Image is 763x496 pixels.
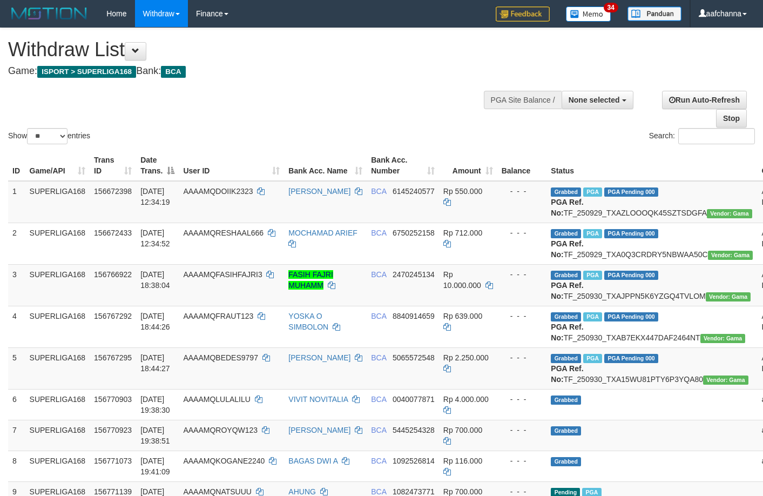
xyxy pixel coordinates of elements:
td: 5 [8,347,25,389]
span: Grabbed [551,271,581,280]
td: 2 [8,223,25,264]
span: [DATE] 18:38:04 [140,270,170,290]
b: PGA Ref. No: [551,198,583,217]
td: SUPERLIGA168 [25,389,90,420]
span: Rp 2.250.000 [443,353,489,362]
div: PGA Site Balance / [484,91,562,109]
span: 156770923 [94,426,132,434]
b: PGA Ref. No: [551,364,583,384]
span: ISPORT > SUPERLIGA168 [37,66,136,78]
span: Vendor URL: https://trx31.1velocity.biz [707,209,752,218]
td: TF_250930_TXAJPPN5K6YZGQ4TVLOM [546,264,757,306]
a: [PERSON_NAME] [288,187,350,196]
span: PGA Pending [604,354,658,363]
td: 4 [8,306,25,347]
span: [DATE] 19:41:09 [140,457,170,476]
td: 3 [8,264,25,306]
span: [DATE] 19:38:30 [140,395,170,414]
span: Marked by aafsoycanthlai [583,187,602,197]
span: Grabbed [551,312,581,321]
span: 156672433 [94,229,132,237]
span: Copy 0040077871 to clipboard [393,395,435,404]
td: 7 [8,420,25,451]
td: TF_250930_TXAB7EKX447DAF2464NT [546,306,757,347]
a: Run Auto-Refresh [662,91,747,109]
span: Grabbed [551,187,581,197]
span: BCA [371,395,386,404]
span: Grabbed [551,457,581,466]
span: Rp 10.000.000 [443,270,481,290]
img: MOTION_logo.png [8,5,90,22]
div: - - - [502,455,543,466]
span: BCA [371,487,386,496]
span: AAAAMQFRAUT123 [183,312,253,320]
span: [DATE] 19:38:51 [140,426,170,445]
span: 156767292 [94,312,132,320]
div: - - - [502,269,543,280]
div: - - - [502,311,543,321]
th: Date Trans.: activate to sort column descending [136,150,179,181]
b: PGA Ref. No: [551,281,583,300]
td: SUPERLIGA168 [25,347,90,389]
span: AAAAMQNATSUUU [183,487,252,496]
span: Rp 700.000 [443,487,482,496]
td: 1 [8,181,25,223]
span: Copy 5445254328 to clipboard [393,426,435,434]
span: BCA [371,426,386,434]
span: AAAAMQBEDES9797 [183,353,258,362]
h4: Game: Bank: [8,66,498,77]
div: - - - [502,227,543,238]
th: Balance [497,150,547,181]
span: Copy 6145240577 to clipboard [393,187,435,196]
span: Marked by aafsoycanthlai [583,229,602,238]
a: [PERSON_NAME] [288,353,350,362]
span: Grabbed [551,354,581,363]
span: Rp 639.000 [443,312,482,320]
span: Rp 700.000 [443,426,482,434]
th: Status [546,150,757,181]
td: TF_250930_TXA15WU81PTY6P3YQA80 [546,347,757,389]
label: Show entries [8,128,90,144]
a: MOCHAMAD ARIEF [288,229,357,237]
span: AAAAMQRESHAAL666 [183,229,264,237]
span: AAAAMQFASIHFAJRI3 [183,270,262,279]
td: SUPERLIGA168 [25,223,90,264]
span: Copy 6750252158 to clipboard [393,229,435,237]
th: Trans ID: activate to sort column ascending [90,150,136,181]
th: ID [8,150,25,181]
td: SUPERLIGA168 [25,306,90,347]
span: Copy 1092526814 to clipboard [393,457,435,465]
span: Rp 116.000 [443,457,482,465]
span: Marked by aafsoycanthlai [583,354,602,363]
span: None selected [569,96,620,104]
td: SUPERLIGA168 [25,451,90,481]
span: PGA Pending [604,312,658,321]
span: BCA [371,229,386,237]
td: TF_250929_TXAZLOOOQK45SZTSDGFA [546,181,757,223]
td: SUPERLIGA168 [25,264,90,306]
span: Marked by aafsoycanthlai [583,312,602,321]
a: VIVIT NOVITALIA [288,395,348,404]
span: Vendor URL: https://trx31.1velocity.biz [708,251,753,260]
img: panduan.png [627,6,681,21]
span: PGA Pending [604,229,658,238]
span: BCA [371,457,386,465]
label: Search: [649,128,755,144]
span: 156766922 [94,270,132,279]
span: AAAAMQLULALILU [183,395,251,404]
span: Copy 8840914659 to clipboard [393,312,435,320]
span: 156770903 [94,395,132,404]
span: Grabbed [551,426,581,435]
div: - - - [502,352,543,363]
span: Vendor URL: https://trx31.1velocity.biz [706,292,751,301]
td: 6 [8,389,25,420]
th: Game/API: activate to sort column ascending [25,150,90,181]
span: Copy 1082473771 to clipboard [393,487,435,496]
span: BCA [371,270,386,279]
a: Stop [716,109,747,128]
img: Button%20Memo.svg [566,6,611,22]
h1: Withdraw List [8,39,498,61]
div: - - - [502,425,543,435]
span: 156771139 [94,487,132,496]
th: User ID: activate to sort column ascending [179,150,284,181]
